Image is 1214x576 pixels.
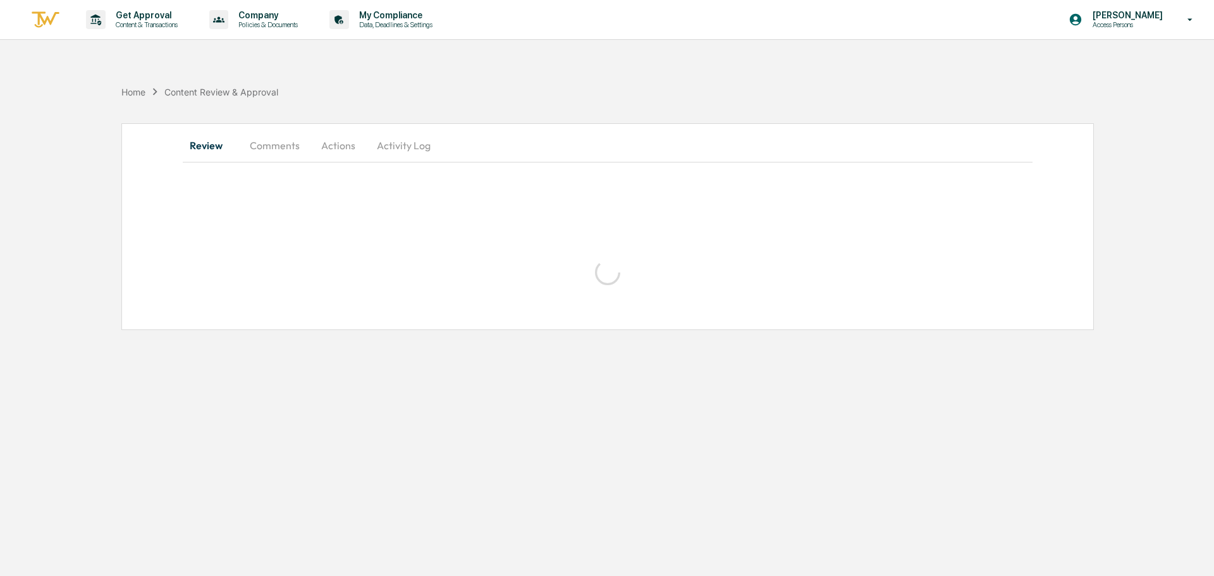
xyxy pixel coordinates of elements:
[367,130,441,161] button: Activity Log
[121,87,145,97] div: Home
[228,20,304,29] p: Policies & Documents
[183,130,1033,161] div: secondary tabs example
[349,20,439,29] p: Data, Deadlines & Settings
[1082,20,1169,29] p: Access Persons
[228,10,304,20] p: Company
[30,9,61,30] img: logo
[349,10,439,20] p: My Compliance
[106,10,184,20] p: Get Approval
[183,130,240,161] button: Review
[310,130,367,161] button: Actions
[106,20,184,29] p: Content & Transactions
[240,130,310,161] button: Comments
[164,87,278,97] div: Content Review & Approval
[1082,10,1169,20] p: [PERSON_NAME]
